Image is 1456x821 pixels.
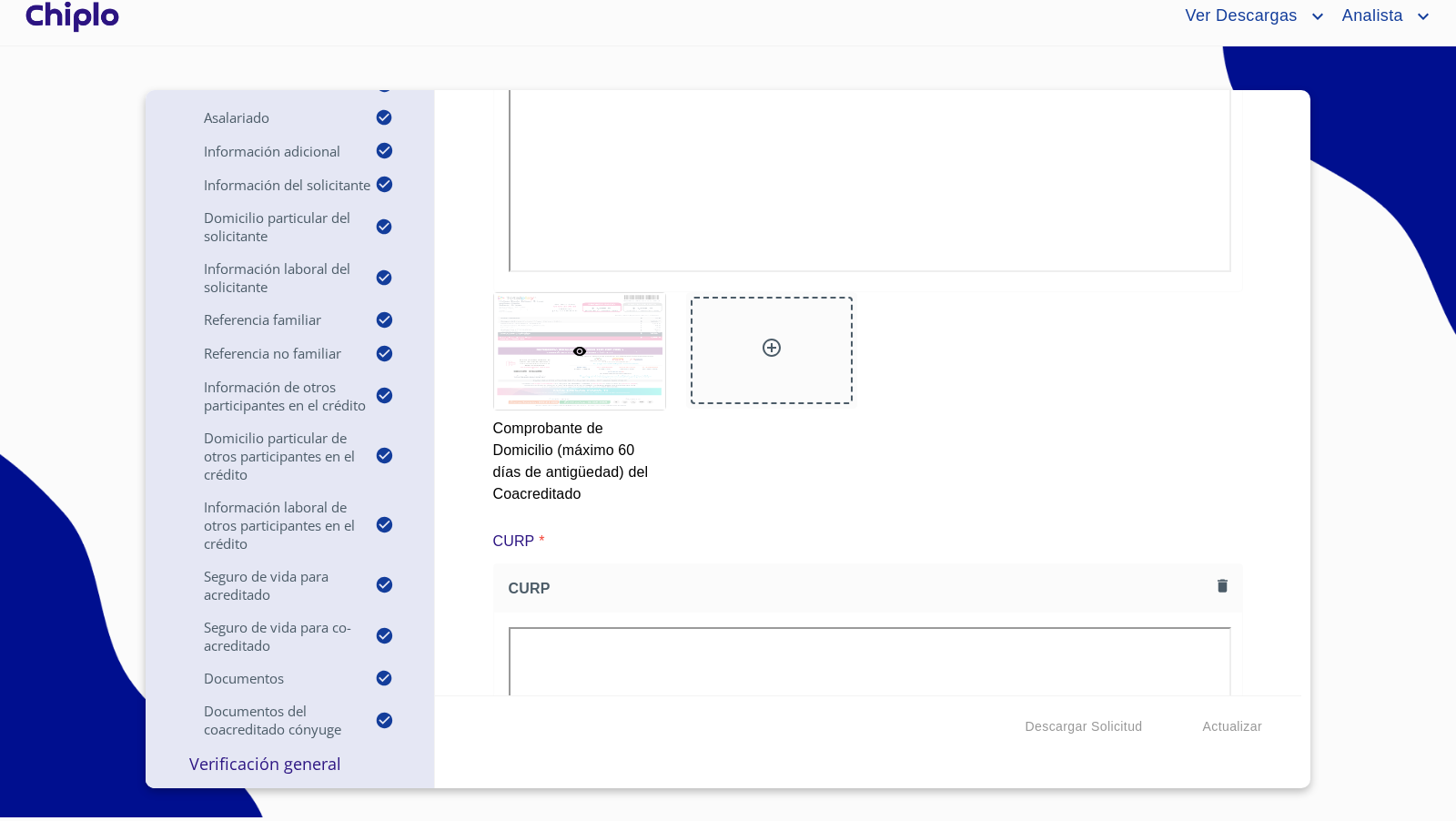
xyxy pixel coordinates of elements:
[167,498,375,552] p: Información laboral de otros participantes en el crédito
[167,108,375,127] p: Asalariado
[1329,2,1434,31] button: account of current user
[1196,710,1269,744] button: Actualizar
[1203,715,1262,738] span: Actualizar
[167,669,375,687] p: Documentos
[167,567,375,603] p: Seguro de Vida para Acreditado
[167,208,375,245] p: Domicilio Particular del Solicitante
[1329,2,1412,31] span: Analista
[1171,2,1328,31] button: account of current user
[493,531,535,552] p: CURP
[1026,715,1143,738] span: Descargar Solicitud
[167,618,375,654] p: Seguro de Vida para Co-acreditado
[167,176,375,194] p: Información del Solicitante
[167,310,375,329] p: Referencia Familiar
[167,429,375,483] p: Domicilio particular de otros participantes en el crédito
[509,579,1210,598] span: CURP
[167,259,375,296] p: Información Laboral del Solicitante
[493,410,664,505] p: Comprobante de Domicilio (máximo 60 días de antigüedad) del Coacreditado
[167,702,375,738] p: Documentos del Coacreditado Cónyuge
[167,378,375,414] p: Información de otros participantes en el crédito
[167,344,375,362] p: Referencia No Familiar
[1018,710,1150,744] button: Descargar Solicitud
[1171,2,1306,31] span: Ver Descargas
[167,142,375,160] p: Información adicional
[167,753,412,775] p: Verificación General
